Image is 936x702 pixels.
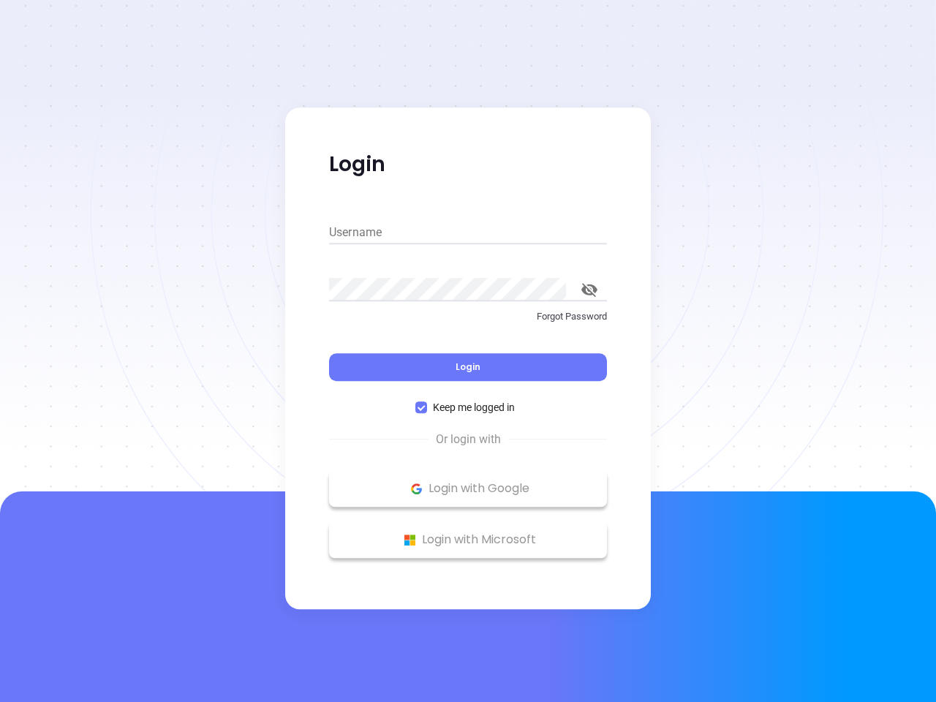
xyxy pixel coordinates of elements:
span: Keep me logged in [427,399,521,415]
img: Microsoft Logo [401,531,419,549]
button: toggle password visibility [572,272,607,307]
span: Login [456,361,480,373]
p: Forgot Password [329,309,607,324]
p: Login [329,151,607,178]
span: Or login with [429,431,508,448]
button: Login [329,353,607,381]
a: Forgot Password [329,309,607,336]
button: Microsoft Logo Login with Microsoft [329,521,607,558]
p: Login with Microsoft [336,529,600,551]
img: Google Logo [407,480,426,498]
button: Google Logo Login with Google [329,470,607,507]
p: Login with Google [336,478,600,499]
